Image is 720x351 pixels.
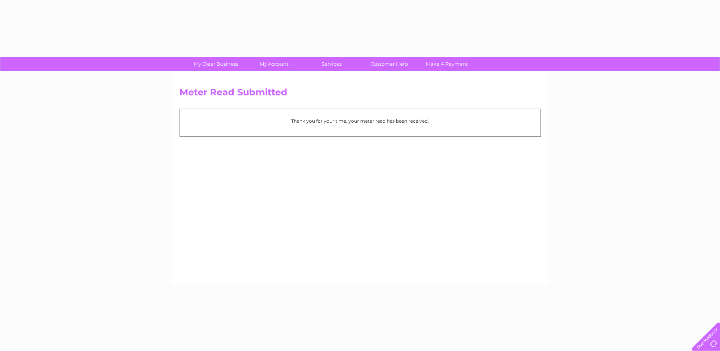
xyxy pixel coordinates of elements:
[243,57,305,71] a: My Account
[300,57,363,71] a: Services
[180,87,541,101] h2: Meter Read Submitted
[184,117,537,125] p: Thank you for your time, your meter read has been received.
[185,57,247,71] a: My Clear Business
[416,57,478,71] a: Make A Payment
[358,57,421,71] a: Customer Help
